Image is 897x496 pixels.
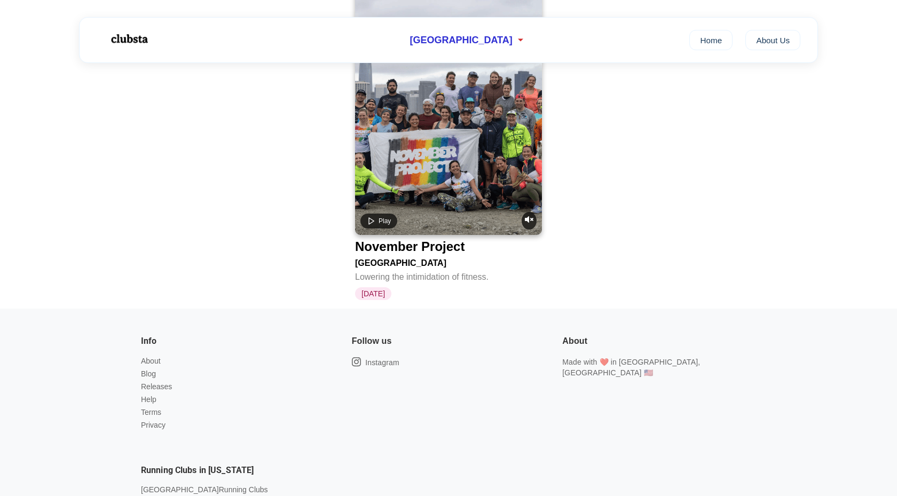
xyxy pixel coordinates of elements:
[689,30,733,50] a: Home
[355,254,542,268] div: [GEOGRAPHIC_DATA]
[355,268,542,282] div: Lowering the intimidation of fitness.
[141,382,172,391] a: Releases
[141,463,254,477] h6: Running Clubs in [US_STATE]
[522,212,537,230] button: Unmute video
[410,35,512,46] span: [GEOGRAPHIC_DATA]
[379,217,391,225] span: Play
[97,26,161,52] img: Logo
[141,485,268,494] a: [GEOGRAPHIC_DATA]Running Clubs
[352,334,392,348] h6: Follow us
[141,369,156,378] a: Blog
[141,421,166,429] a: Privacy
[141,357,161,365] a: About
[365,357,399,368] p: Instagram
[360,214,397,229] button: Play video
[141,334,156,348] h6: Info
[355,239,465,254] div: November Project
[355,287,391,300] span: [DATE]
[352,357,399,368] a: Instagram
[562,357,756,378] p: Made with ❤️ in [GEOGRAPHIC_DATA], [GEOGRAPHIC_DATA] 🇺🇸
[141,408,161,416] a: Terms
[141,395,156,404] a: Help
[745,30,800,50] a: About Us
[562,334,587,348] h6: About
